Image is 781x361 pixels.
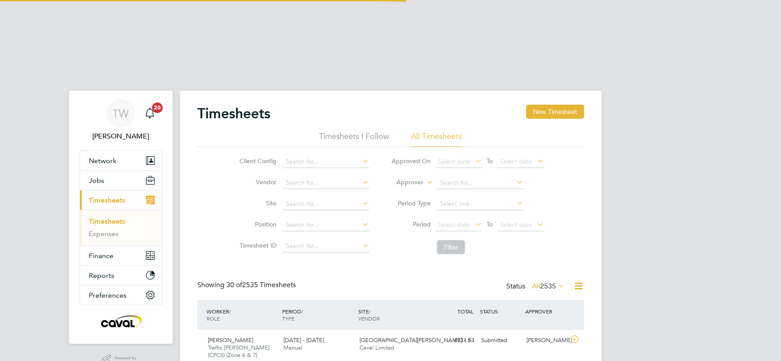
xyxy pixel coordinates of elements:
[437,177,523,189] input: Search for...
[89,291,127,299] span: Preferences
[484,219,495,230] span: To
[283,240,369,252] input: Search for...
[540,282,556,291] span: 2535
[391,220,431,228] label: Period
[523,333,569,348] div: [PERSON_NAME]
[280,303,356,326] div: PERIOD
[80,171,162,190] button: Jobs
[283,156,369,168] input: Search for...
[319,131,389,147] li: Timesheets I Follow
[229,308,231,315] span: /
[237,220,276,228] label: Position
[89,196,125,204] span: Timesheets
[80,190,162,210] button: Timesheets
[437,240,465,254] button: Filter
[80,314,162,328] a: Go to home page
[226,281,242,289] span: 30 of
[532,282,565,291] label: All
[80,99,162,142] a: TW[PERSON_NAME]
[237,199,276,207] label: Site
[391,199,431,207] label: Period Type
[500,157,532,165] span: Select date
[208,344,269,359] span: Traffic [PERSON_NAME] (CPCS) (Zone 6 & 7)
[283,336,324,344] span: [DATE] - [DATE]
[141,99,159,128] a: 20
[484,155,495,167] span: To
[69,91,173,344] nav: Main navigation
[80,210,162,245] div: Timesheets
[356,303,432,326] div: SITE
[458,308,473,315] span: TOTAL
[438,221,470,229] span: Select date
[89,176,104,185] span: Jobs
[208,336,253,344] span: [PERSON_NAME]
[237,157,276,165] label: Client Config
[89,230,119,238] a: Expenses
[80,285,162,305] button: Preferences
[207,315,220,322] span: ROLE
[506,281,567,293] div: Status
[89,217,125,226] a: Timesheets
[360,336,476,344] span: [GEOGRAPHIC_DATA][PERSON_NAME] - S…
[283,344,302,351] span: Manual
[358,315,380,322] span: VENDOR
[500,221,532,229] span: Select date
[526,105,584,119] button: New Timesheet
[432,333,478,348] div: £933.53
[226,281,296,289] span: 2535 Timesheets
[360,344,394,351] span: Caval Limited
[197,105,270,122] h2: Timesheets
[80,266,162,285] button: Reports
[80,246,162,265] button: Finance
[197,281,298,290] div: Showing
[523,303,569,319] div: APPROVER
[204,303,280,326] div: WORKER
[113,108,129,119] span: TW
[411,131,462,147] li: All Timesheets
[478,303,523,319] div: STATUS
[437,198,523,210] input: Select one
[89,157,116,165] span: Network
[391,157,431,165] label: Approved On
[369,308,371,315] span: /
[89,271,114,280] span: Reports
[237,241,276,249] label: Timesheet ID
[384,178,423,187] label: Approver
[80,151,162,170] button: Network
[301,308,303,315] span: /
[478,333,523,348] div: Submitted
[283,198,369,210] input: Search for...
[98,314,142,328] img: caval-logo-retina.png
[438,157,470,165] span: Select date
[283,219,369,231] input: Search for...
[152,102,163,113] span: 20
[89,252,113,260] span: Finance
[283,177,369,189] input: Search for...
[80,131,162,142] span: Tim Wells
[237,178,276,186] label: Vendor
[282,315,294,322] span: TYPE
